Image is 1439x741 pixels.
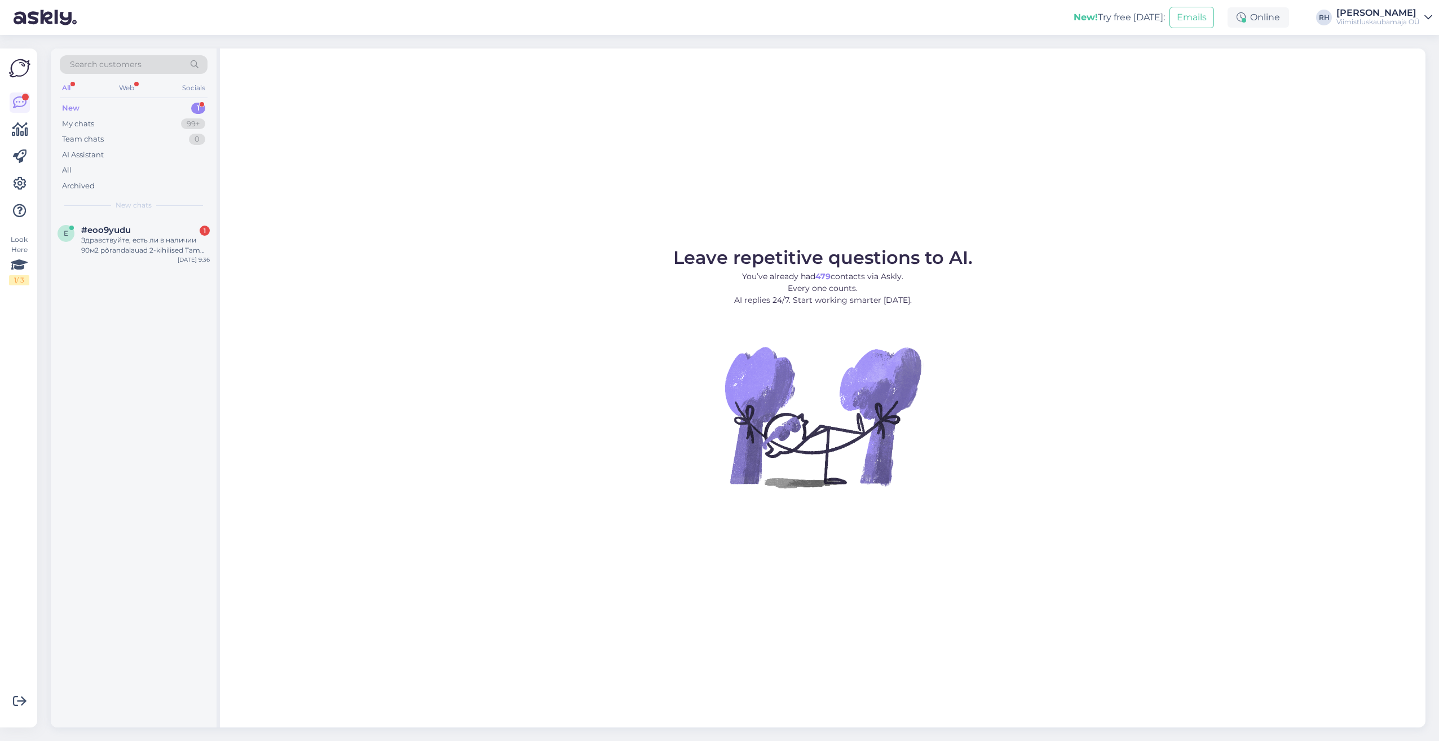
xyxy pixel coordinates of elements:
[116,200,152,210] span: New chats
[1074,11,1165,24] div: Try free [DATE]:
[1336,8,1420,17] div: [PERSON_NAME]
[81,225,131,235] span: #eoo9yudu
[62,165,72,176] div: All
[200,226,210,236] div: 1
[9,275,29,285] div: 1 / 3
[9,58,30,79] img: Askly Logo
[117,81,136,95] div: Web
[81,235,210,255] div: Здравствуйте, есть ли в наличии 90м2 põrandalauad 2-kihilised Tamm Rustik 210 mm õlitatud?
[673,246,973,268] span: Leave repetitive questions to AI.
[9,235,29,285] div: Look Here
[191,103,205,114] div: 1
[1228,7,1289,28] div: Online
[1074,12,1098,23] b: New!
[178,255,210,264] div: [DATE] 9:36
[60,81,73,95] div: All
[62,149,104,161] div: AI Assistant
[1169,7,1214,28] button: Emails
[721,315,924,518] img: No Chat active
[70,59,142,70] span: Search customers
[180,81,208,95] div: Socials
[62,103,80,114] div: New
[181,118,205,130] div: 99+
[673,271,973,306] p: You’ve already had contacts via Askly. Every one counts. AI replies 24/7. Start working smarter [...
[62,134,104,145] div: Team chats
[815,271,831,281] b: 479
[1336,8,1432,27] a: [PERSON_NAME]Viimistluskaubamaja OÜ
[1316,10,1332,25] div: RH
[189,134,205,145] div: 0
[1336,17,1420,27] div: Viimistluskaubamaja OÜ
[64,229,68,237] span: e
[62,118,94,130] div: My chats
[62,180,95,192] div: Archived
